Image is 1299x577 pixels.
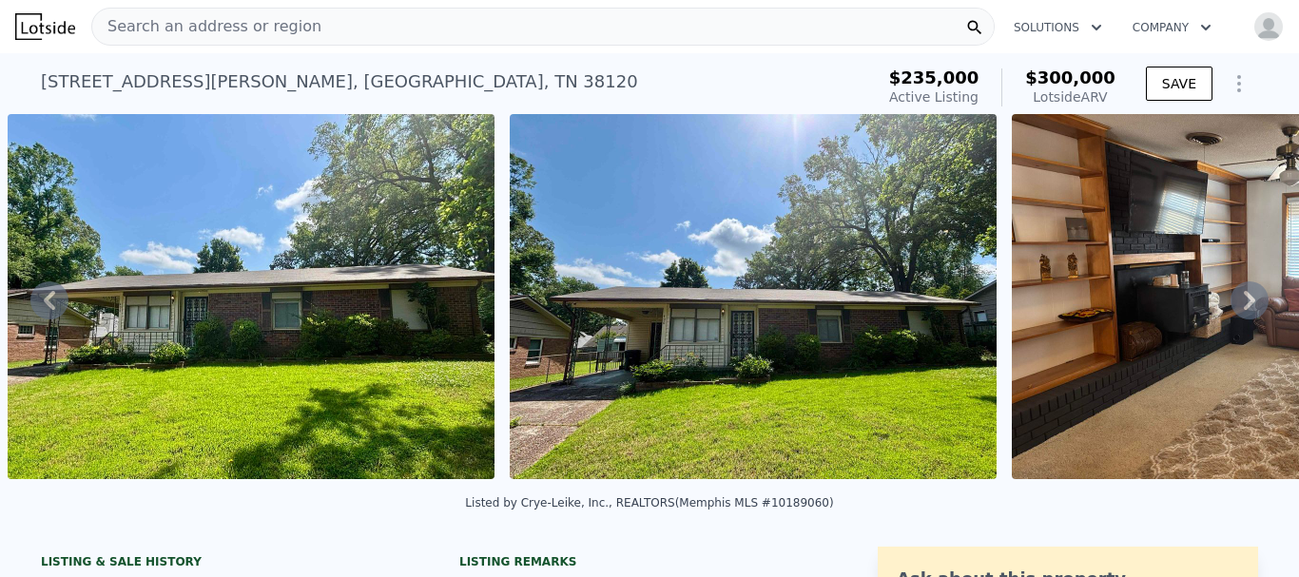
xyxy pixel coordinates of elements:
div: LISTING & SALE HISTORY [41,554,421,573]
button: Show Options [1220,65,1258,103]
button: SAVE [1146,67,1212,101]
div: Listing remarks [459,554,840,569]
span: Active Listing [889,89,979,105]
img: Lotside [15,13,75,40]
span: $235,000 [889,67,979,87]
button: Solutions [998,10,1117,45]
img: Sale: 142783470 Parcel: 85736121 [510,114,997,479]
div: [STREET_ADDRESS][PERSON_NAME] , [GEOGRAPHIC_DATA] , TN 38120 [41,68,638,95]
button: Company [1117,10,1227,45]
div: Lotside ARV [1025,87,1115,106]
span: $300,000 [1025,67,1115,87]
img: avatar [1253,11,1284,42]
img: Sale: 142783470 Parcel: 85736121 [8,114,494,479]
span: Search an address or region [92,15,321,38]
div: Listed by Crye-Leike, Inc., REALTORS (Memphis MLS #10189060) [465,496,833,510]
